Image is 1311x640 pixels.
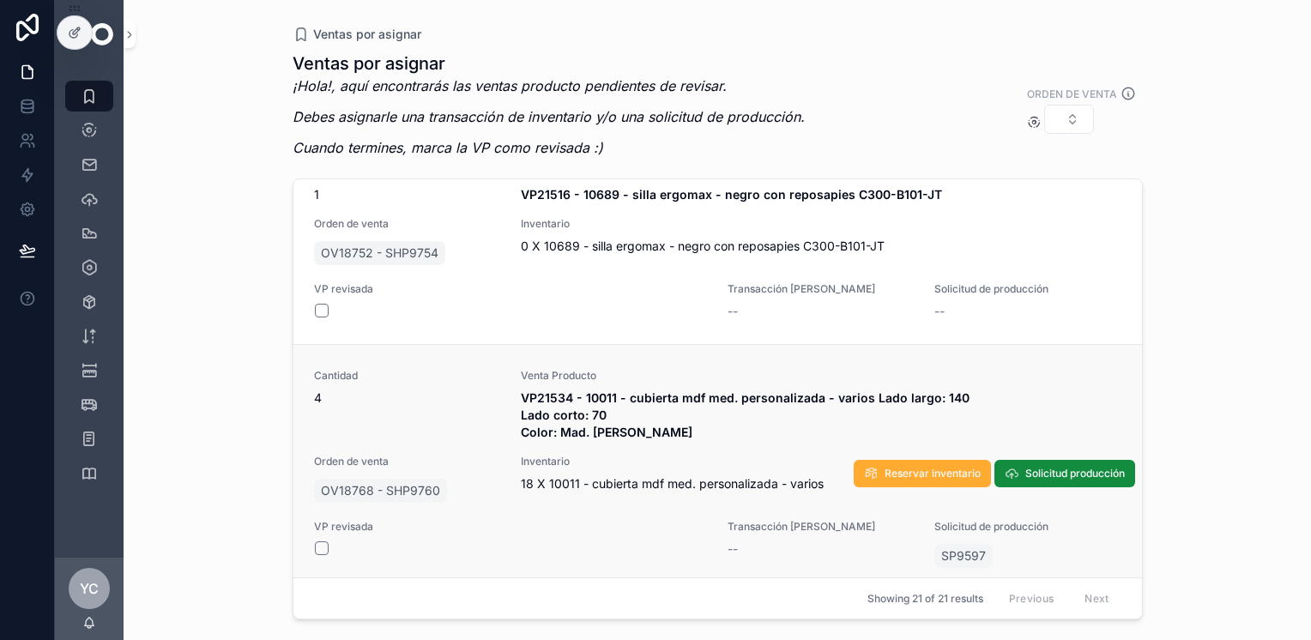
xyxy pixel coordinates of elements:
span: 1 [314,186,500,203]
button: Solicitud producción [994,460,1135,487]
span: -- [934,303,945,320]
em: ¡Hola!, aquí encontrarás las ventas producto pendientes de revisar. [293,77,727,94]
span: SP9597 [941,547,986,565]
span: Inventario [521,455,1121,468]
em: Debes asignarle una transacción de inventario y/o una solicitud de producción. [293,108,805,125]
button: Reservar inventario [854,460,991,487]
strong: VP21516 - 10689 - silla ergomax - negro con reposapies C300-B101-JT [521,187,942,202]
span: Cantidad [314,369,500,383]
em: Cuando termines, marca la VP como revisada :) [293,139,603,156]
span: Transacción [PERSON_NAME] [728,520,914,534]
strong: VP21534 - 10011 - cubierta mdf med. personalizada - varios Lado largo: 140 Lado corto: 70 Color: ... [521,390,973,439]
span: -- [728,303,738,320]
span: VP revisada [314,282,708,296]
div: scrollable content [55,69,124,511]
a: Ventas por asignar [293,26,421,43]
span: 0 X 10689 - silla ergomax - negro con reposapies C300-B101-JT [521,238,1121,255]
span: YC [80,578,99,599]
span: Solicitud de producción [934,520,1121,534]
span: Inventario [521,217,1121,231]
span: Solicitud de producción [934,282,1121,296]
span: Solicitud producción [1025,467,1125,480]
a: OV18768 - SHP9760 [314,479,447,503]
span: OV18752 - SHP9754 [321,245,438,262]
span: Orden de venta [314,217,500,231]
a: SP9597 [934,544,993,568]
span: 18 X 10011 - cubierta mdf med. personalizada - varios [521,475,1121,492]
button: Select Button [1044,105,1094,134]
span: 4 [314,389,500,407]
a: OV18752 - SHP9754 [314,241,445,265]
span: Reservar inventario [885,467,981,480]
span: Ventas por asignar [313,26,421,43]
span: VP revisada [314,520,708,534]
span: -- [728,540,738,558]
h1: Ventas por asignar [293,51,805,75]
span: Transacción [PERSON_NAME] [728,282,914,296]
span: Venta Producto [521,369,1121,383]
span: OV18768 - SHP9760 [321,482,440,499]
span: Showing 21 of 21 results [867,592,983,606]
label: Orden de venta [1027,86,1117,101]
span: Orden de venta [314,455,500,468]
